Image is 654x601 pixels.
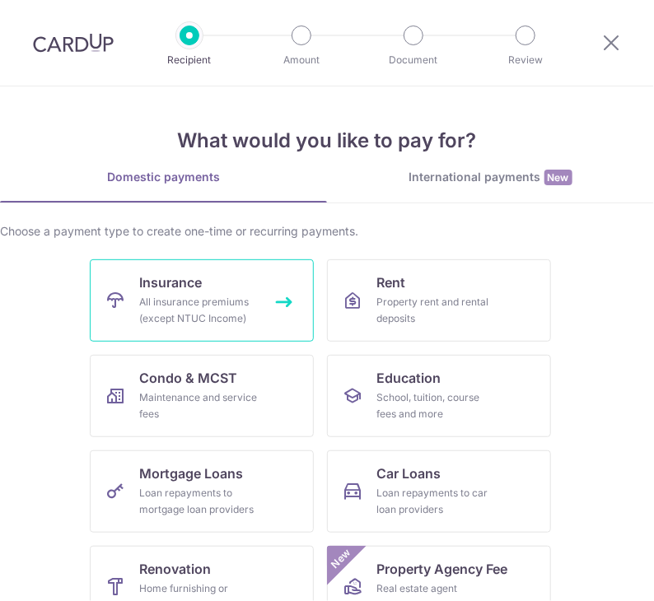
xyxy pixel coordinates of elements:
p: Recipient [143,52,236,68]
div: Property rent and rental deposits [376,294,495,327]
span: Rent [376,273,405,292]
span: Mortgage Loans [139,464,243,483]
a: Condo & MCSTMaintenance and service fees [90,355,314,437]
span: Help [37,12,71,26]
p: Review [479,52,572,68]
div: International payments [327,169,654,186]
p: Document [367,52,460,68]
div: School, tuition, course fees and more [376,389,495,422]
a: Mortgage LoansLoan repayments to mortgage loan providers [90,450,314,533]
span: Car Loans [376,464,441,483]
span: Condo & MCST [139,368,237,388]
span: Property Agency Fee [376,559,507,579]
a: InsuranceAll insurance premiums (except NTUC Income) [90,259,314,342]
a: Car LoansLoan repayments to car loan providers [327,450,551,533]
div: Loan repayments to car loan providers [376,485,495,518]
a: RentProperty rent and rental deposits [327,259,551,342]
a: EducationSchool, tuition, course fees and more [327,355,551,437]
div: Loan repayments to mortgage loan providers [139,485,258,518]
div: Maintenance and service fees [139,389,258,422]
div: All insurance premiums (except NTUC Income) [139,294,258,327]
span: Insurance [139,273,202,292]
img: CardUp [33,33,114,53]
p: Amount [255,52,348,68]
span: New [328,546,355,573]
span: New [544,170,572,185]
span: Renovation [139,559,211,579]
span: Education [376,368,441,388]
